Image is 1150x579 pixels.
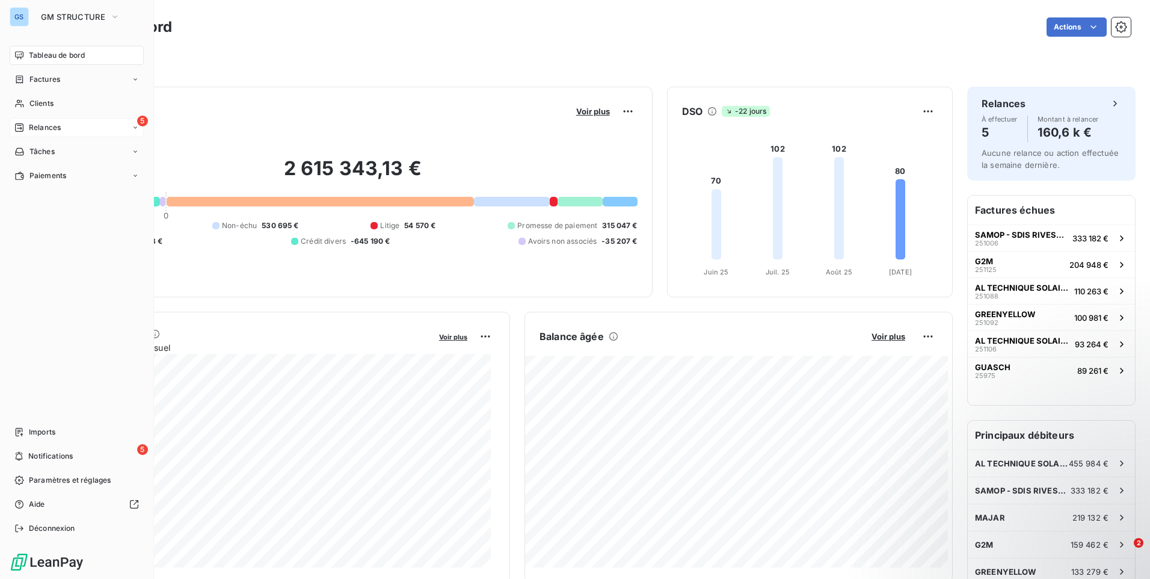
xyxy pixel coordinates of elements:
[1047,17,1107,37] button: Actions
[975,256,993,266] span: G2M
[975,336,1070,345] span: AL TECHNIQUE SOLAIRE
[573,106,613,117] button: Voir plus
[164,211,168,220] span: 0
[29,170,66,181] span: Paiements
[602,220,637,231] span: 315 047 €
[1038,123,1099,142] h4: 160,6 k €
[975,372,995,379] span: 25975
[982,148,1119,170] span: Aucune relance ou action effectuée la semaine dernière.
[1069,459,1108,468] span: 455 984 €
[1071,567,1108,577] span: 133 279 €
[517,220,597,231] span: Promesse de paiement
[10,495,144,514] a: Aide
[1038,116,1099,123] span: Montant à relancer
[975,459,1069,468] span: AL TECHNIQUE SOLAIRE
[975,345,997,353] span: 251106
[68,156,638,193] h2: 2 615 343,13 €
[29,146,55,157] span: Tâches
[1069,260,1108,270] span: 204 948 €
[982,96,1025,111] h6: Relances
[968,277,1135,304] button: AL TECHNIQUE SOLAIRE251088110 263 €
[1074,313,1108,323] span: 100 981 €
[766,268,790,276] tspan: Juil. 25
[1109,538,1138,567] iframe: Intercom live chat
[975,293,998,300] span: 251088
[722,106,770,117] span: -22 jours
[1074,286,1108,296] span: 110 263 €
[301,236,346,247] span: Crédit divers
[439,333,467,341] span: Voir plus
[1072,234,1108,243] span: 333 182 €
[262,220,298,231] span: 530 695 €
[29,475,111,486] span: Paramètres et réglages
[29,74,60,85] span: Factures
[29,499,45,510] span: Aide
[968,330,1135,357] button: AL TECHNIQUE SOLAIRE25110693 264 €
[968,224,1135,251] button: SAMOP - SDIS RIVESALTES251006333 182 €
[1077,366,1108,376] span: 89 261 €
[10,553,84,572] img: Logo LeanPay
[528,236,597,247] span: Avoirs non associés
[29,427,55,438] span: Imports
[29,50,85,61] span: Tableau de bord
[704,268,728,276] tspan: Juin 25
[975,283,1069,293] span: AL TECHNIQUE SOLAIRE
[826,268,852,276] tspan: Août 25
[601,236,637,247] span: -35 207 €
[975,240,998,247] span: 251006
[29,98,54,109] span: Clients
[968,357,1135,383] button: GUASCH2597589 261 €
[540,329,604,344] h6: Balance âgée
[975,230,1068,240] span: SAMOP - SDIS RIVESALTES
[975,567,1036,577] span: GREENYELLOW
[975,266,997,273] span: 251125
[682,104,703,119] h6: DSO
[982,116,1018,123] span: À effectuer
[222,220,257,231] span: Non-échu
[10,7,29,26] div: GS
[576,107,610,116] span: Voir plus
[975,309,1035,319] span: GREENYELLOW
[1134,538,1143,548] span: 2
[137,444,148,455] span: 5
[351,236,390,247] span: -645 190 €
[968,251,1135,277] button: G2M251125204 948 €
[68,341,431,354] span: Chiffre d'affaires mensuel
[872,332,905,341] span: Voir plus
[29,122,61,133] span: Relances
[968,304,1135,330] button: GREENYELLOW251092100 981 €
[982,123,1018,142] h4: 5
[975,362,1010,372] span: GUASCH
[137,116,148,126] span: 5
[868,331,909,342] button: Voir plus
[404,220,435,231] span: 54 570 €
[380,220,399,231] span: Litige
[1075,339,1108,349] span: 93 264 €
[968,421,1135,450] h6: Principaux débiteurs
[909,462,1150,546] iframe: Intercom notifications message
[975,319,998,326] span: 251092
[968,196,1135,224] h6: Factures échues
[29,523,75,534] span: Déconnexion
[889,268,912,276] tspan: [DATE]
[41,12,105,22] span: GM STRUCTURE
[28,451,73,462] span: Notifications
[435,331,471,342] button: Voir plus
